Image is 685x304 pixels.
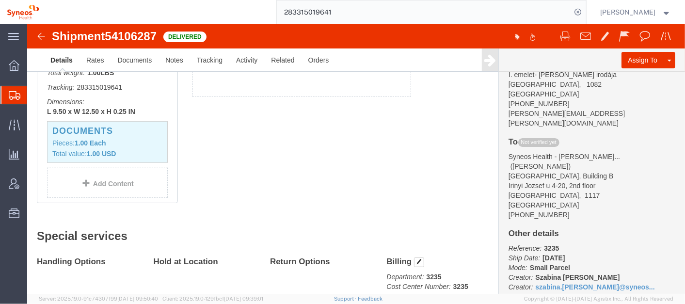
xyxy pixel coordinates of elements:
[277,0,572,24] input: Search for shipment number, reference number
[27,24,685,294] iframe: FS Legacy Container
[524,295,673,303] span: Copyright © [DATE]-[DATE] Agistix Inc., All Rights Reserved
[358,296,382,302] a: Feedback
[117,296,158,302] span: [DATE] 09:50:40
[39,296,158,302] span: Server: 2025.19.0-91c74307f99
[162,296,263,302] span: Client: 2025.19.0-129fbcf
[334,296,358,302] a: Support
[600,6,672,18] button: [PERSON_NAME]
[601,7,656,17] span: Julie Ryan
[224,296,263,302] span: [DATE] 09:39:01
[7,5,39,19] img: logo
